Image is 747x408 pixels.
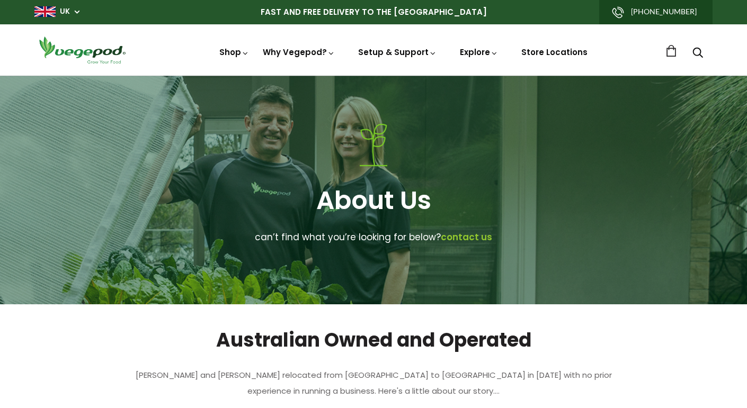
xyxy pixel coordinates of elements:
a: Setup & Support [358,47,437,58]
a: Explore [460,47,498,58]
h1: About Us [34,182,713,220]
img: gb_large.png [34,6,56,17]
a: Shop [219,47,249,58]
p: can’t find what you’re looking for below? [34,228,713,257]
img: Vegepod [34,35,130,65]
img: about icon [360,123,387,167]
a: Store Locations [521,47,588,58]
a: Why Vegepod? [263,47,335,58]
a: contact us [441,231,492,243]
span: Australian Owned and Operated [216,327,531,353]
p: [PERSON_NAME] and [PERSON_NAME] relocated from [GEOGRAPHIC_DATA] to [GEOGRAPHIC_DATA] in [DATE] w... [121,367,626,399]
a: Search [692,48,703,59]
a: UK [60,6,70,17]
